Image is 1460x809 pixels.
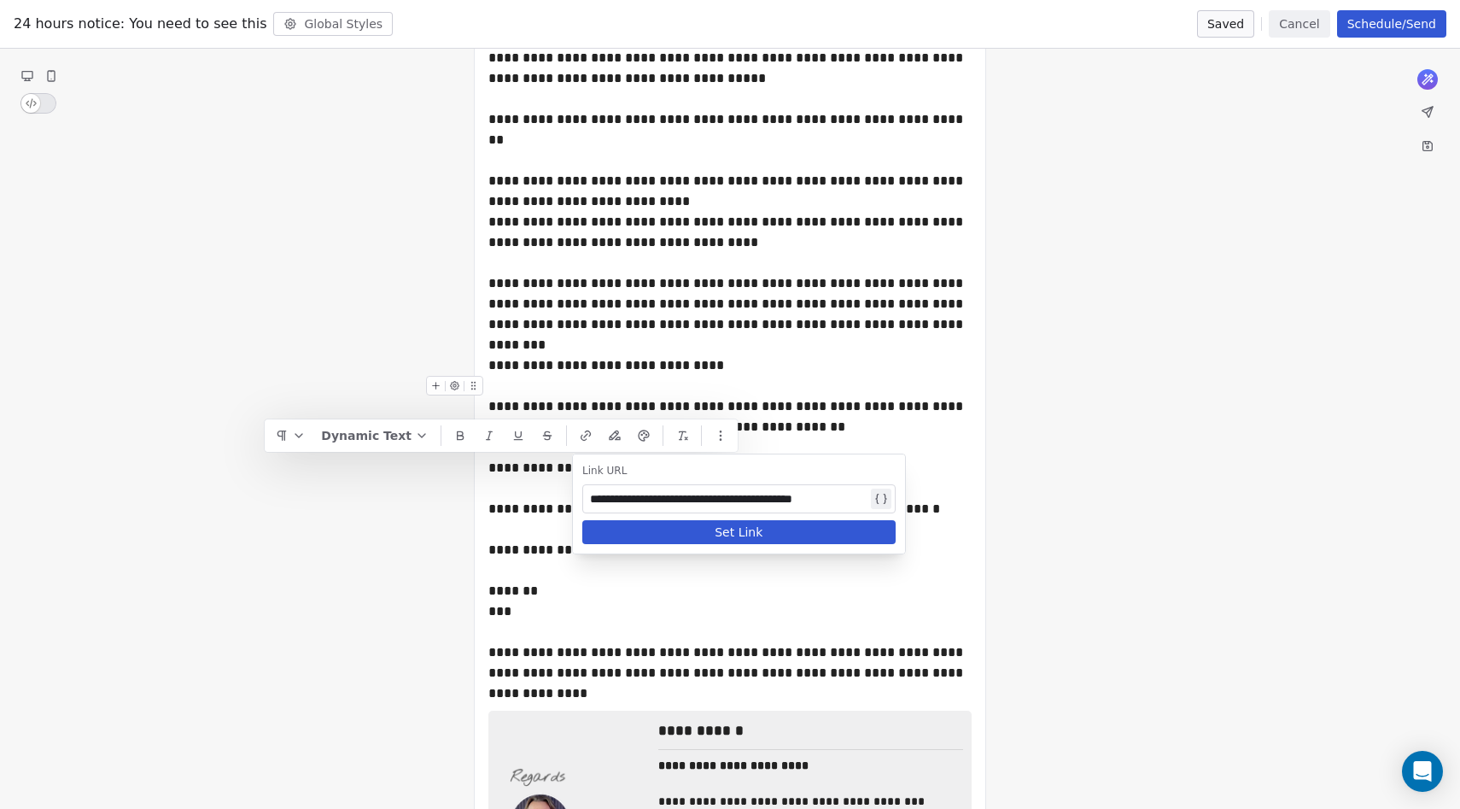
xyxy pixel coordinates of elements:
[582,520,896,544] button: Set Link
[1197,10,1254,38] button: Saved
[582,464,896,478] div: Link URL
[273,12,393,36] button: Global Styles
[314,423,435,448] button: Dynamic Text
[14,14,266,34] span: 24 hours notice: You need to see this
[1337,10,1446,38] button: Schedule/Send
[1269,10,1329,38] button: Cancel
